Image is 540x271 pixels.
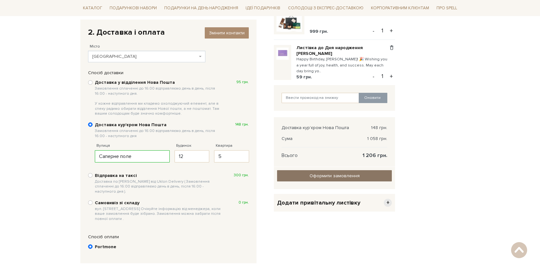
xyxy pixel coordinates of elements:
small: Happy Birthday, [PERSON_NAME]! 🎉 Wishing you a year full of joy, health, and success. May each da... [296,57,389,74]
b: Відправка на таксі [95,173,223,194]
span: Подарунки на День народження [162,3,241,13]
span: Додати привітальну листівку [277,199,360,206]
span: вул. [STREET_ADDRESS] Очікуйте інформацію від менеджера, коли ваше замовлення буде зібрано. Замов... [95,206,223,222]
b: Доставка у відділення Нова Пошта [95,80,223,116]
img: Листівка до Дня народження лавандова [276,48,289,60]
div: 2. Доставка і оплата [88,27,249,37]
span: Всього [282,153,298,158]
span: 95 грн. [236,80,249,85]
span: + [384,199,392,207]
a: Листівка до Дня народження [PERSON_NAME] [296,45,380,57]
img: Подарунок Карамельний кава-брейк [276,6,302,32]
a: Корпоративним клієнтам [368,3,432,13]
input: Ввести промокод на знижку [282,93,359,103]
span: 300 грн. [234,173,249,178]
button: - [370,72,377,81]
b: Portmone [95,244,116,250]
span: 59 грн. [296,74,312,80]
span: 1 058 грн. [367,136,387,142]
button: + [388,26,395,36]
span: Доставка кур'єром Нова Пошта [282,125,349,131]
button: + [388,72,395,81]
span: Київ [92,53,197,60]
b: Самовивіз зі складу [95,200,223,222]
span: Ідеї подарунків [243,3,283,13]
a: Солодощі з експрес-доставкою [285,3,366,13]
span: 999 грн. [310,29,328,34]
span: 0 грн. [239,200,249,205]
div: Спосіб доставки [85,70,252,76]
span: Оформити замовлення [310,173,360,179]
span: Замовлення сплаченні до 16:00 відправляємо день в день, після 16:00 - наступного дня [95,128,223,138]
span: Каталог [80,3,105,13]
label: Квартира [216,143,232,149]
span: 148 грн. [235,122,249,127]
label: Вулиця [96,143,110,149]
label: Будинок [176,143,191,149]
div: Спосіб оплати [85,234,252,240]
b: Доставка кур'єром Нова Пошта [95,122,223,138]
span: Про Spell [434,3,460,13]
span: Доставка по [PERSON_NAME] від Uklon Delivery ( Замовлення сплаченні до 16:00 відправляємо день в ... [95,179,223,194]
span: 1 206 грн. [363,153,387,158]
span: Сума [282,136,292,142]
span: Київ [88,51,205,62]
span: Замовлення сплаченні до 16:00 відправляємо день в день, після 16:00 - наступного дня. У кожне від... [95,86,223,116]
span: 148 грн. [371,125,387,131]
span: Подарункові набори [107,3,159,13]
span: Змінити контакти [209,30,245,36]
button: - [370,26,377,36]
label: Місто [90,44,100,49]
button: Оновити [359,93,387,103]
